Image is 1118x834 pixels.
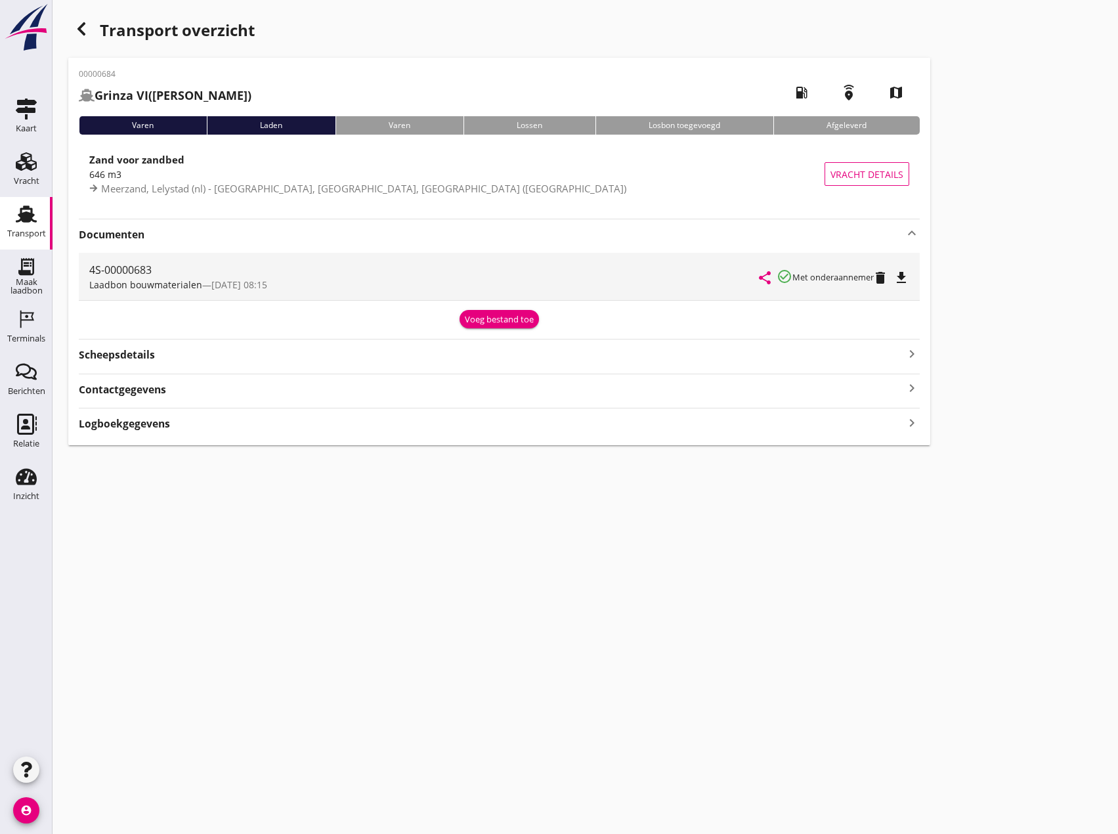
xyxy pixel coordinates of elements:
[595,116,773,135] div: Losbon toegevoegd
[463,116,595,135] div: Lossen
[14,177,39,185] div: Vracht
[904,380,920,397] i: keyboard_arrow_right
[904,225,920,241] i: keyboard_arrow_up
[89,262,760,278] div: 4S-00000683
[460,310,539,328] button: Voeg bestand toe
[872,270,888,286] i: delete
[101,182,626,195] span: Meerzand, Lelystad (nl) - [GEOGRAPHIC_DATA], [GEOGRAPHIC_DATA], [GEOGRAPHIC_DATA] ([GEOGRAPHIC_DA...
[7,334,45,343] div: Terminals
[89,153,184,166] strong: Zand voor zandbed
[13,492,39,500] div: Inzicht
[79,116,207,135] div: Varen
[3,3,50,52] img: logo-small.a267ee39.svg
[13,439,39,448] div: Relatie
[79,347,155,362] strong: Scheepsdetails
[792,271,874,283] small: Met onderaannemer
[79,145,920,203] a: Zand voor zandbed646 m3Meerzand, Lelystad (nl) - [GEOGRAPHIC_DATA], [GEOGRAPHIC_DATA], [GEOGRAPHI...
[757,270,773,286] i: share
[79,68,251,80] p: 00000684
[825,162,909,186] button: Vracht details
[89,278,202,291] span: Laadbon bouwmaterialen
[16,124,37,133] div: Kaart
[904,414,920,431] i: keyboard_arrow_right
[79,416,170,431] strong: Logboekgegevens
[79,382,166,397] strong: Contactgegevens
[773,116,920,135] div: Afgeleverd
[13,797,39,823] i: account_circle
[465,313,534,326] div: Voeg bestand toe
[211,278,267,291] span: [DATE] 08:15
[89,278,760,292] div: —
[79,227,904,242] strong: Documenten
[830,74,867,111] i: emergency_share
[335,116,463,135] div: Varen
[7,229,46,238] div: Transport
[68,16,930,47] div: Transport overzicht
[904,345,920,362] i: keyboard_arrow_right
[79,87,251,104] h2: ([PERSON_NAME])
[783,74,820,111] i: local_gas_station
[777,269,792,284] i: check_circle_outline
[95,87,148,103] strong: Grinza VI
[207,116,335,135] div: Laden
[830,167,903,181] span: Vracht details
[878,74,914,111] i: map
[8,387,45,395] div: Berichten
[89,167,825,181] div: 646 m3
[893,270,909,286] i: file_download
